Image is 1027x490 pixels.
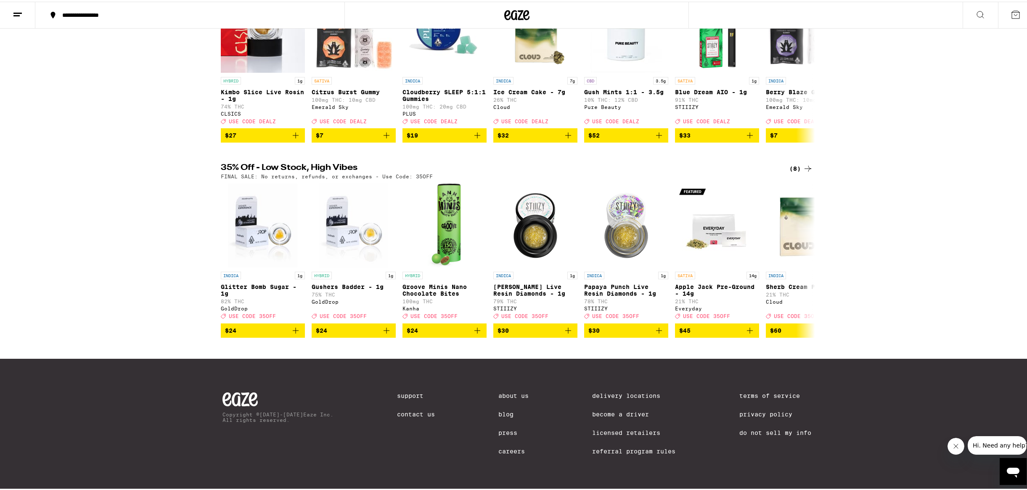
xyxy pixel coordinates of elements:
[766,270,786,278] p: INDICA
[312,182,396,321] a: Open page for Gushers Badder - 1g from GoldDrop
[428,182,461,266] img: Kanha - Groove Minis Nano Chocolate Bites
[221,109,305,115] div: CLSICS
[493,75,513,83] p: INDICA
[498,130,509,137] span: $32
[493,87,577,94] p: Ice Cream Cake - 7g
[770,130,778,137] span: $7
[675,127,759,141] button: Add to bag
[766,297,850,303] div: Cloud
[584,297,668,302] p: 78% THC
[675,95,759,101] p: 91% THC
[402,322,487,336] button: Add to bag
[592,391,675,397] a: Delivery Locations
[402,102,487,108] p: 100mg THC: 20mg CBD
[312,297,396,303] div: GoldDrop
[584,304,668,310] div: STIIIZY
[386,270,396,278] p: 1g
[410,312,458,318] span: USE CODE 35OFF
[410,117,458,122] span: USE CODE DEALZ
[312,270,332,278] p: HYBRID
[407,326,418,332] span: $24
[397,409,435,416] a: Contact Us
[493,322,577,336] button: Add to bag
[221,75,241,83] p: HYBRID
[221,172,433,177] p: FINAL SALE: No returns, refunds, or exchanges - Use Code: 35OFF
[316,326,327,332] span: $24
[766,322,850,336] button: Add to bag
[584,182,668,321] a: Open page for Papaya Punch Live Resin Diamonds - 1g from STIIIZY
[498,391,529,397] a: About Us
[584,322,668,336] button: Add to bag
[567,270,577,278] p: 1g
[407,130,418,137] span: $19
[221,304,305,310] div: GoldDrop
[228,182,297,266] img: GoldDrop - Glitter Bomb Sugar - 1g
[588,326,600,332] span: $30
[498,446,529,453] a: Careers
[968,434,1027,453] iframe: Message from company
[498,326,509,332] span: $30
[766,95,850,101] p: 100mg THC: 10mg CBD
[739,428,811,434] a: Do Not Sell My Info
[584,127,668,141] button: Add to bag
[675,103,759,108] div: STIIIZY
[746,270,759,278] p: 14g
[493,182,577,266] img: STIIIZY - Mochi Gelato Live Resin Diamonds - 1g
[584,282,668,295] p: Papaya Punch Live Resin Diamonds - 1g
[312,127,396,141] button: Add to bag
[683,312,730,318] span: USE CODE 35OFF
[320,117,367,122] span: USE CODE DEALZ
[402,75,423,83] p: INDICA
[584,270,604,278] p: INDICA
[402,109,487,115] div: PLUS
[592,117,639,122] span: USE CODE DEALZ
[592,446,675,453] a: Referral Program Rules
[501,117,548,122] span: USE CODE DEALZ
[675,75,695,83] p: SATIVA
[675,304,759,310] div: Everyday
[766,127,850,141] button: Add to bag
[766,103,850,108] div: Emerald Sky
[584,182,668,266] img: STIIIZY - Papaya Punch Live Resin Diamonds - 1g
[774,117,821,122] span: USE CODE DEALZ
[766,75,786,83] p: INDICA
[683,117,730,122] span: USE CODE DEALZ
[295,75,305,83] p: 1g
[493,182,577,321] a: Open page for Mochi Gelato Live Resin Diamonds - 1g from STIIIZY
[675,182,759,266] img: Everyday - Apple Jack Pre-Ground - 14g
[493,297,577,302] p: 79% THC
[501,312,548,318] span: USE CODE 35OFF
[402,282,487,295] p: Groove Minis Nano Chocolate Bites
[225,326,236,332] span: $24
[1000,456,1027,483] iframe: Button to launch messaging window
[402,182,487,321] a: Open page for Groove Minis Nano Chocolate Bites from Kanha
[774,312,821,318] span: USE CODE 35OFF
[493,304,577,310] div: STIIIZY
[679,130,691,137] span: $33
[312,282,396,289] p: Gushers Badder - 1g
[312,322,396,336] button: Add to bag
[402,304,487,310] div: Kanha
[221,87,305,101] p: Kimbo Slice Live Rosin - 1g
[221,282,305,295] p: Glitter Bomb Sugar - 1g
[592,409,675,416] a: Become a Driver
[312,95,396,101] p: 100mg THC: 10mg CBD
[221,270,241,278] p: INDICA
[789,162,813,172] div: (8)
[584,95,668,101] p: 10% THC: 12% CBD
[493,270,513,278] p: INDICA
[493,127,577,141] button: Add to bag
[584,103,668,108] div: Pure Beauty
[319,182,388,266] img: GoldDrop - Gushers Badder - 1g
[498,428,529,434] a: Press
[592,428,675,434] a: Licensed Retailers
[675,270,695,278] p: SATIVA
[316,130,323,137] span: $7
[739,391,811,397] a: Terms of Service
[493,95,577,101] p: 26% THC
[675,182,759,321] a: Open page for Apple Jack Pre-Ground - 14g from Everyday
[221,162,772,172] h2: 35% Off - Low Stock, High Vibes
[766,182,850,266] img: Cloud - Sherb Cream Pie - 14g
[584,87,668,94] p: Gush Mints 1:1 - 3.5g
[498,409,529,416] a: Blog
